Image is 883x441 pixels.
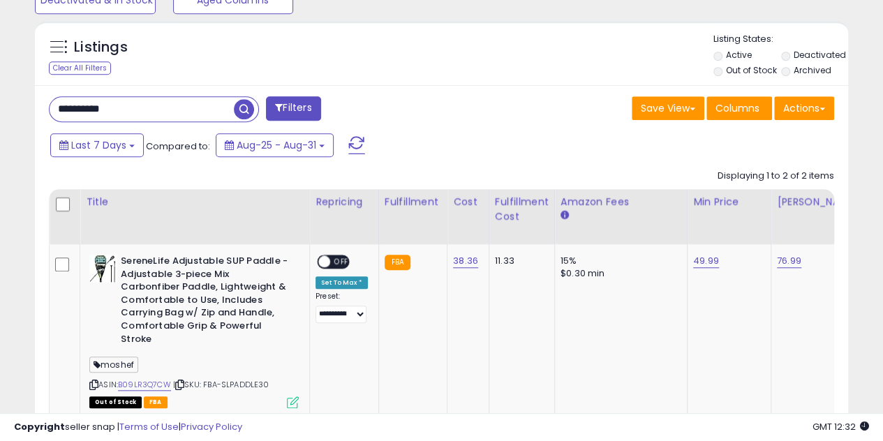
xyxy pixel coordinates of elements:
div: Repricing [316,195,373,209]
a: Privacy Policy [181,420,242,433]
div: Set To Max * [316,276,368,289]
span: 2025-09-8 12:32 GMT [812,420,869,433]
span: Last 7 Days [71,138,126,152]
div: Cost [453,195,483,209]
small: Amazon Fees. [561,209,569,222]
span: All listings that are currently out of stock and unavailable for purchase on Amazon [89,396,142,408]
label: Archived [794,64,831,76]
button: Actions [774,96,834,120]
span: Columns [715,101,759,115]
a: Terms of Use [119,420,179,433]
h5: Listings [74,38,128,57]
div: Preset: [316,292,368,323]
div: Fulfillment [385,195,441,209]
div: Amazon Fees [561,195,681,209]
div: 15% [561,255,676,267]
span: moshef [89,357,138,373]
div: Min Price [693,195,765,209]
span: Compared to: [146,140,210,153]
a: 49.99 [693,254,719,268]
a: 38.36 [453,254,478,268]
label: Out of Stock [725,64,776,76]
div: $0.30 min [561,267,676,280]
a: 76.99 [777,254,801,268]
b: SereneLife Adjustable SUP Paddle - Adjustable 3-piece Mix Carbonfiber Paddle, Lightweight & Comfo... [121,255,290,349]
div: seller snap | | [14,421,242,434]
button: Save View [632,96,704,120]
label: Deactivated [794,49,846,61]
strong: Copyright [14,420,65,433]
div: Fulfillment Cost [495,195,549,224]
button: Aug-25 - Aug-31 [216,133,334,157]
div: Clear All Filters [49,61,111,75]
div: Displaying 1 to 2 of 2 items [718,170,834,183]
div: Title [86,195,304,209]
img: 41xLSqZ7VML._SL40_.jpg [89,255,117,283]
a: B09LR3Q7CW [118,379,171,391]
span: Aug-25 - Aug-31 [237,138,316,152]
div: [PERSON_NAME] [777,195,860,209]
div: 11.33 [495,255,544,267]
button: Columns [706,96,772,120]
p: Listing States: [713,33,848,46]
label: Active [725,49,751,61]
span: OFF [330,256,353,268]
small: FBA [385,255,410,270]
span: FBA [144,396,168,408]
span: | SKU: FBA-SLPADDLE30 [173,379,269,390]
button: Last 7 Days [50,133,144,157]
button: Filters [266,96,320,121]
